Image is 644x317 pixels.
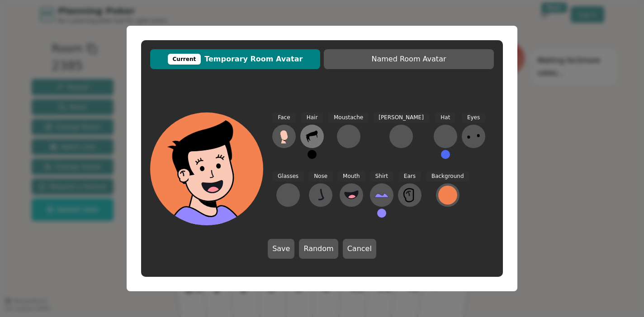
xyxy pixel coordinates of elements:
span: Ears [398,171,421,182]
span: Temporary Room Avatar [155,54,316,65]
span: Hat [435,112,455,123]
span: Glasses [272,171,304,182]
span: Nose [308,171,333,182]
button: Random [299,239,338,259]
button: CurrentTemporary Room Avatar [150,49,320,69]
span: Background [426,171,469,182]
span: Moustache [328,112,369,123]
button: Named Room Avatar [324,49,494,69]
button: Cancel [343,239,376,259]
span: Named Room Avatar [328,54,489,65]
span: Mouth [337,171,365,182]
span: Face [272,112,295,123]
span: Eyes [462,112,485,123]
button: Save [268,239,294,259]
span: Hair [301,112,323,123]
span: [PERSON_NAME] [373,112,429,123]
span: Shirt [370,171,393,182]
div: Current [168,54,201,65]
